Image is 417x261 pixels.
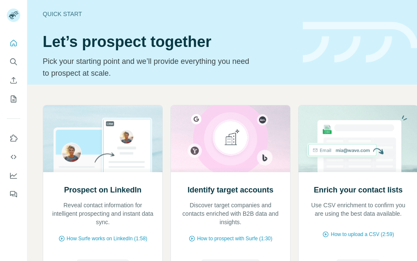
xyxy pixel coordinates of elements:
img: Identify target accounts [170,105,291,172]
h1: Let’s prospect together [43,33,293,50]
button: My lists [7,91,20,107]
button: Search [7,54,20,69]
span: How to prospect with Surfe (1:30) [197,235,272,242]
button: Dashboard [7,168,20,183]
button: Enrich CSV [7,73,20,88]
span: How to upload a CSV (2:59) [331,231,394,238]
p: Use CSV enrichment to confirm you are using the best data available. [307,201,409,218]
div: Quick start [43,10,293,18]
span: How Surfe works on LinkedIn (1:58) [67,235,148,242]
p: Reveal contact information for intelligent prospecting and instant data sync. [52,201,154,226]
p: Discover target companies and contacts enriched with B2B data and insights. [179,201,282,226]
img: Prospect on LinkedIn [43,105,163,172]
p: Pick your starting point and we’ll provide everything you need to prospect at scale. [43,55,255,79]
button: Quick start [7,36,20,51]
h2: Enrich your contact lists [314,184,403,196]
button: Use Surfe API [7,149,20,165]
h2: Identify target accounts [187,184,273,196]
button: Feedback [7,187,20,202]
h2: Prospect on LinkedIn [64,184,141,196]
button: Use Surfe on LinkedIn [7,131,20,146]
